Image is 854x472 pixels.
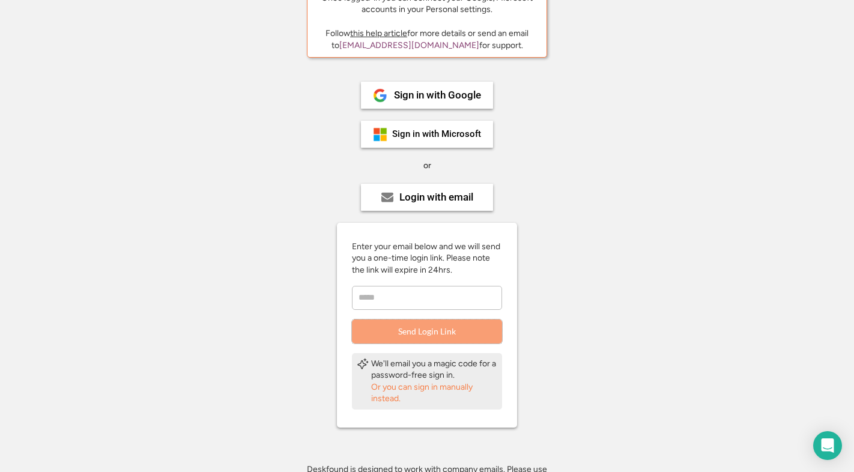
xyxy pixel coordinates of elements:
div: Sign in with Google [394,90,481,100]
img: 1024px-Google__G__Logo.svg.png [373,88,387,103]
div: Follow for more details or send an email to for support. [316,28,538,51]
img: ms-symbollockup_mssymbol_19.png [373,127,387,142]
button: Send Login Link [352,319,502,343]
div: Or you can sign in manually instead. [371,381,497,405]
div: or [423,160,431,172]
div: Open Intercom Messenger [813,431,842,460]
div: We'll email you a magic code for a password-free sign in. [371,358,497,381]
div: Login with email [399,192,473,202]
a: [EMAIL_ADDRESS][DOMAIN_NAME] [339,40,479,50]
div: Sign in with Microsoft [392,130,481,139]
div: Enter your email below and we will send you a one-time login link. Please note the link will expi... [352,241,502,276]
a: this help article [350,28,407,38]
